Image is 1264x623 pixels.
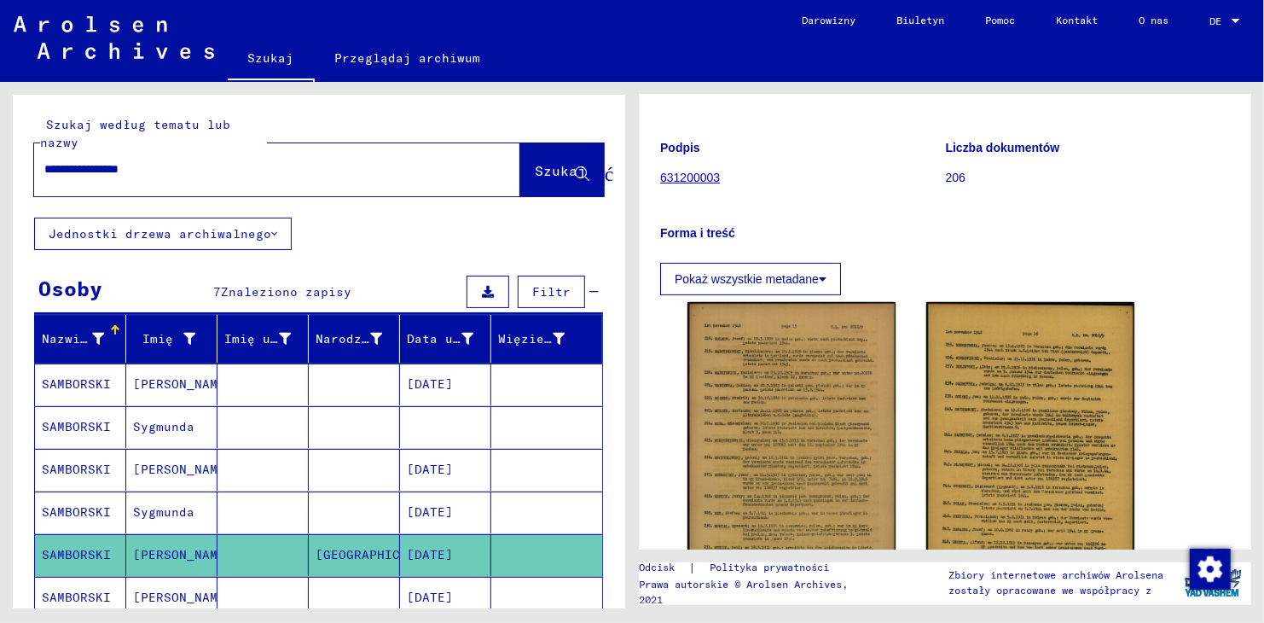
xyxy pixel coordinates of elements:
[133,325,217,352] div: Imię
[948,568,1163,583] p: Zbiory internetowe archiwów Arolsena
[34,218,292,250] button: Jednostki drzewa archiwalnego
[126,364,217,405] mat-cell: [PERSON_NAME]
[486,153,520,187] button: Clear
[946,169,1231,187] p: 206
[126,315,217,363] mat-header-cell: Vorname
[42,325,125,352] div: Nazwisko
[228,38,315,82] a: Szukaj
[38,273,102,304] div: Osoby
[35,492,126,533] mat-cell: SAMBORSKI
[126,406,217,448] mat-cell: Sygmunda
[518,276,585,308] button: Filtr
[224,325,312,352] div: Imię urodzenia
[660,171,720,184] a: 631200003
[400,534,491,576] mat-cell: [DATE]
[400,492,491,533] mat-cell: [DATE]
[221,284,351,300] span: Znaleziono zapisy
[400,449,491,491] mat-cell: [DATE]
[520,143,604,196] button: Szukaj
[309,534,400,576] mat-cell: [GEOGRAPHIC_DATA]
[696,559,849,577] a: Polityka prywatności
[1209,15,1228,27] span: DE
[217,315,309,363] mat-header-cell: Geburtsname
[532,284,571,300] span: Filtr
[316,325,403,352] div: Narodziny
[35,315,126,363] mat-header-cell: Nachname
[126,534,217,576] mat-cell: [PERSON_NAME]
[1181,562,1245,604] img: yv_logo.png
[407,325,495,352] div: Data urodzenia
[35,534,126,576] mat-cell: SAMBORSKI
[400,577,491,619] mat-cell: [DATE]
[660,263,841,295] button: Pokaż wszystkie metadane
[660,141,700,154] b: Podpis
[316,330,382,348] div: Narodziny
[493,160,513,181] mat-icon: zamknąć
[35,406,126,448] mat-cell: SAMBORSKI
[535,162,586,179] span: Szukaj
[126,449,217,491] mat-cell: [PERSON_NAME]
[133,330,195,348] div: Imię
[946,141,1060,154] b: Liczba dokumentów
[35,449,126,491] mat-cell: SAMBORSKI
[639,559,688,577] a: Odcisk
[491,315,602,363] mat-header-cell: Prisoner #
[126,577,217,619] mat-cell: [PERSON_NAME]
[498,330,565,348] div: Więzień #
[639,577,868,608] p: Prawa autorskie © Arolsen Archives, 2021
[14,16,214,59] img: Arolsen_neg.svg
[35,364,126,405] mat-cell: SAMBORSKI
[1190,549,1231,590] img: Zustimmung ändern
[660,226,735,240] b: Forma i treść
[126,492,217,533] mat-cell: Sygmunda
[213,284,221,300] span: 7
[498,325,586,352] div: Więzień #
[42,330,104,348] div: Nazwisko
[400,315,491,363] mat-header-cell: Geburtsdatum
[35,577,126,619] mat-cell: SAMBORSKI
[40,117,230,150] mat-label: Szukaj według tematu lub nazwy
[407,330,473,348] div: Data urodzenia
[309,315,400,363] mat-header-cell: Geburt‏
[315,38,502,79] a: Przeglądaj archiwum
[948,583,1163,598] p: zostały opracowane we współpracy z
[400,364,491,405] mat-cell: [DATE]
[639,559,868,577] div: |
[224,330,291,348] div: Imię urodzenia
